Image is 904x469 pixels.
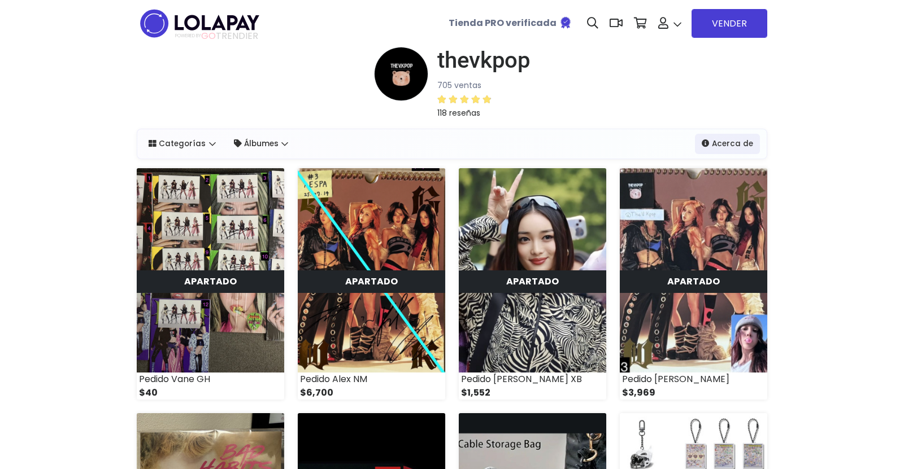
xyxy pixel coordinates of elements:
[559,16,572,29] img: Tienda verificada
[175,33,201,39] span: POWERED BY
[459,386,606,400] div: $1,552
[137,168,284,372] img: small_1759519011720.jpeg
[459,168,606,372] img: small_1757475563609.png
[620,168,767,400] a: APARTADO Pedido [PERSON_NAME] $3,969
[201,29,216,42] span: GO
[437,93,492,106] div: 4.9 / 5
[437,47,530,74] h1: thevkpop
[137,270,284,293] div: Sólo tu puedes verlo en tu tienda
[428,47,530,74] a: thevkpop
[449,16,557,29] b: Tienda PRO verificada
[695,134,760,154] a: Acerca de
[137,168,284,400] a: APARTADO Pedido Vane GH $40
[298,386,445,400] div: $6,700
[620,270,767,293] div: Sólo tu puedes verlo en tu tienda
[298,168,445,400] a: APARTADO Pedido Alex NM $6,700
[137,6,263,41] img: logo
[298,270,445,293] div: Sólo tu puedes verlo en tu tienda
[692,9,767,38] a: VENDER
[137,386,284,400] div: $40
[227,134,295,154] a: Álbumes
[142,134,223,154] a: Categorías
[459,372,606,386] div: Pedido [PERSON_NAME] XB
[437,107,480,119] small: 118 reseñas
[437,80,481,91] small: 705 ventas
[620,372,767,386] div: Pedido [PERSON_NAME]
[437,92,530,120] a: 118 reseñas
[459,168,606,400] a: APARTADO Pedido [PERSON_NAME] XB $1,552
[298,372,445,386] div: Pedido Alex NM
[137,372,284,386] div: Pedido Vane GH
[298,168,445,372] img: small_1759437575310.png
[620,168,767,372] img: small_1754889516459.png
[459,270,606,293] div: Sólo tu puedes verlo en tu tienda
[175,31,258,41] span: TRENDIER
[620,386,767,400] div: $3,969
